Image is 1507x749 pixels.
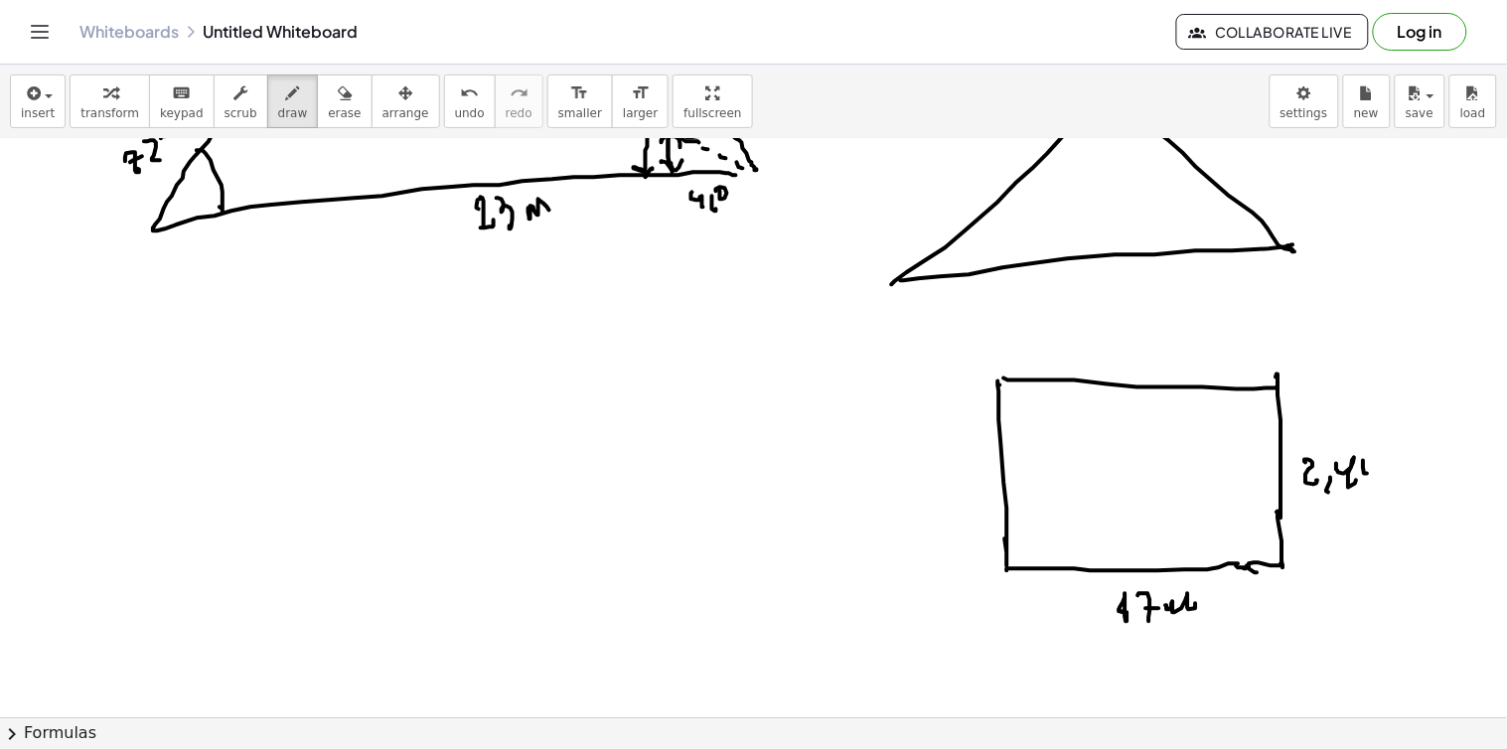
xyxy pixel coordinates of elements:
span: insert [21,106,55,120]
button: transform [70,75,150,128]
span: undo [455,106,485,120]
i: format_size [631,81,650,105]
span: transform [80,106,139,120]
span: scrub [225,106,257,120]
span: save [1406,106,1433,120]
button: arrange [372,75,440,128]
button: undoundo [444,75,496,128]
button: settings [1270,75,1339,128]
span: draw [278,106,308,120]
button: load [1449,75,1497,128]
button: fullscreen [673,75,752,128]
button: scrub [214,75,268,128]
span: new [1354,106,1379,120]
button: erase [317,75,372,128]
button: draw [267,75,319,128]
i: undo [460,81,479,105]
span: redo [506,106,532,120]
span: erase [328,106,361,120]
i: redo [510,81,528,105]
i: format_size [570,81,589,105]
span: larger [623,106,658,120]
span: load [1460,106,1486,120]
i: keyboard [172,81,191,105]
button: format_sizelarger [612,75,669,128]
span: smaller [558,106,602,120]
button: redoredo [495,75,543,128]
button: Log in [1373,13,1467,51]
a: Whiteboards [79,22,179,42]
button: Toggle navigation [24,16,56,48]
button: save [1395,75,1445,128]
span: arrange [382,106,429,120]
button: Collaborate Live [1176,14,1369,50]
span: Collaborate Live [1193,23,1352,41]
span: settings [1281,106,1328,120]
span: fullscreen [683,106,741,120]
span: keypad [160,106,204,120]
button: new [1343,75,1391,128]
button: format_sizesmaller [547,75,613,128]
button: insert [10,75,66,128]
button: keyboardkeypad [149,75,215,128]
